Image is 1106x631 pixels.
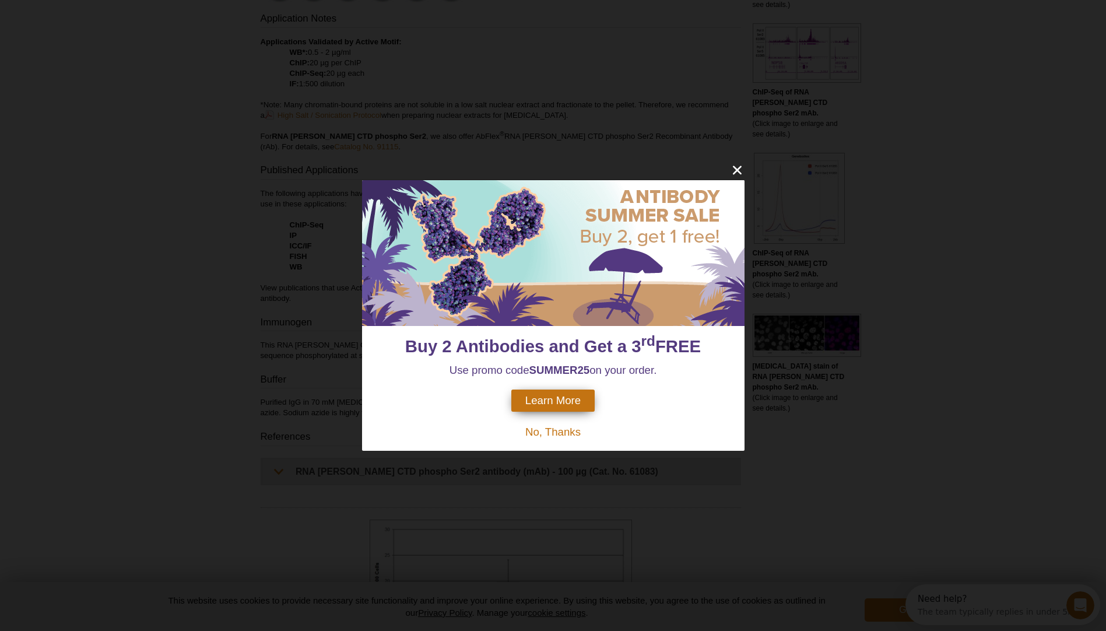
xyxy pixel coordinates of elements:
div: Need help? [12,10,170,19]
strong: SUMMER25 [529,364,590,376]
div: Open Intercom Messenger [5,5,205,37]
span: No, Thanks [525,426,581,438]
div: The team typically replies in under 5m [12,19,170,31]
span: Use promo code on your order. [450,364,657,376]
span: Learn More [525,394,581,407]
span: Buy 2 Antibodies and Get a 3 FREE [405,336,701,356]
sup: rd [641,333,655,349]
button: close [730,163,745,177]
